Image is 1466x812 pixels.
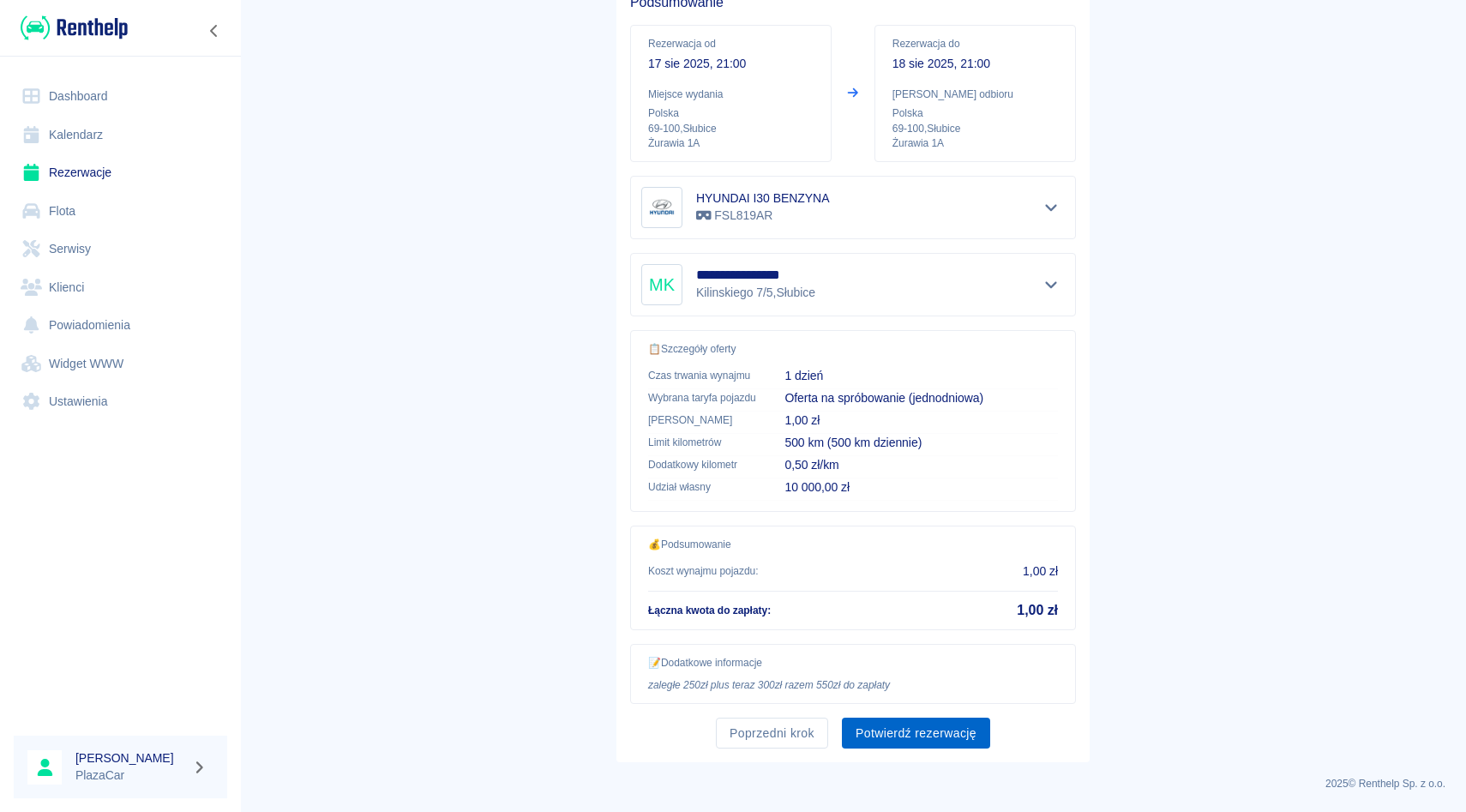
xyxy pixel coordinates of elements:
p: 1 dzień [784,367,1058,385]
button: Pokaż szczegóły [1037,195,1066,220]
a: Ustawienia [14,382,227,421]
p: 💰 Podsumowanie [648,537,1058,552]
p: Polska [648,105,814,121]
p: Łączna kwota do zapłaty : [648,603,771,618]
p: zaległe 250zł plus teraz 300zł razem 550zł do zapłaty [648,677,1058,693]
p: Dodatkowy kilometr [648,457,757,472]
div: MK [641,264,682,305]
p: 500 km (500 km dziennie) [784,434,1058,452]
a: Widget WWW [14,345,227,383]
button: Potwierdź rezerwację [842,718,990,749]
a: Serwisy [14,230,227,268]
p: Żurawia 1A [892,136,1058,151]
p: Rezerwacja do [892,36,1058,51]
p: 17 sie 2025, 21:00 [648,55,814,73]
p: Wybrana taryfa pojazdu [648,390,757,406]
p: Oferta na spróbowanie (jednodniowa) [784,389,1058,407]
p: 2025 © Renthelp Sp. z o.o. [261,776,1445,791]
p: [PERSON_NAME] [648,412,757,428]
p: Rezerwacja od [648,36,814,51]
p: FSL819AR [696,207,829,225]
button: Zwiń nawigację [201,20,227,42]
p: Czas trwania wynajmu [648,368,757,383]
p: 📋 Szczegóły oferty [648,341,1058,357]
h5: 1,00 zł [1017,602,1058,619]
p: PlazaCar [75,767,185,785]
a: Kalendarz [14,116,227,154]
a: Renthelp logo [14,14,128,42]
p: 18 sie 2025, 21:00 [892,55,1058,73]
p: 1,00 zł [784,412,1058,430]
p: [PERSON_NAME] odbioru [892,87,1058,102]
a: Klienci [14,268,227,307]
p: Koszt wynajmu pojazdu : [648,563,759,579]
p: Limit kilometrów [648,435,757,450]
p: 69-100 , Słubice [648,121,814,136]
a: Rezerwacje [14,153,227,192]
a: Dashboard [14,77,227,116]
p: 10 000,00 zł [784,478,1058,496]
p: Udział własny [648,479,757,495]
p: 1,00 zł [1023,562,1058,580]
p: Miejsce wydania [648,87,814,102]
img: Image [645,190,679,225]
p: Kilinskiego 7/5 , Słubice [696,284,819,302]
p: 📝 Dodatkowe informacje [648,655,1058,671]
a: Flota [14,192,227,231]
p: Polska [892,105,1058,121]
h6: [PERSON_NAME] [75,749,185,767]
h6: HYUNDAI I30 BENZYNA [696,189,829,207]
p: Żurawia 1A [648,136,814,151]
a: Powiadomienia [14,306,227,345]
img: Renthelp logo [21,14,128,42]
p: 69-100 , Słubice [892,121,1058,136]
p: 0,50 zł/km [784,456,1058,474]
button: Pokaż szczegóły [1037,273,1066,297]
button: Poprzedni krok [716,718,828,749]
